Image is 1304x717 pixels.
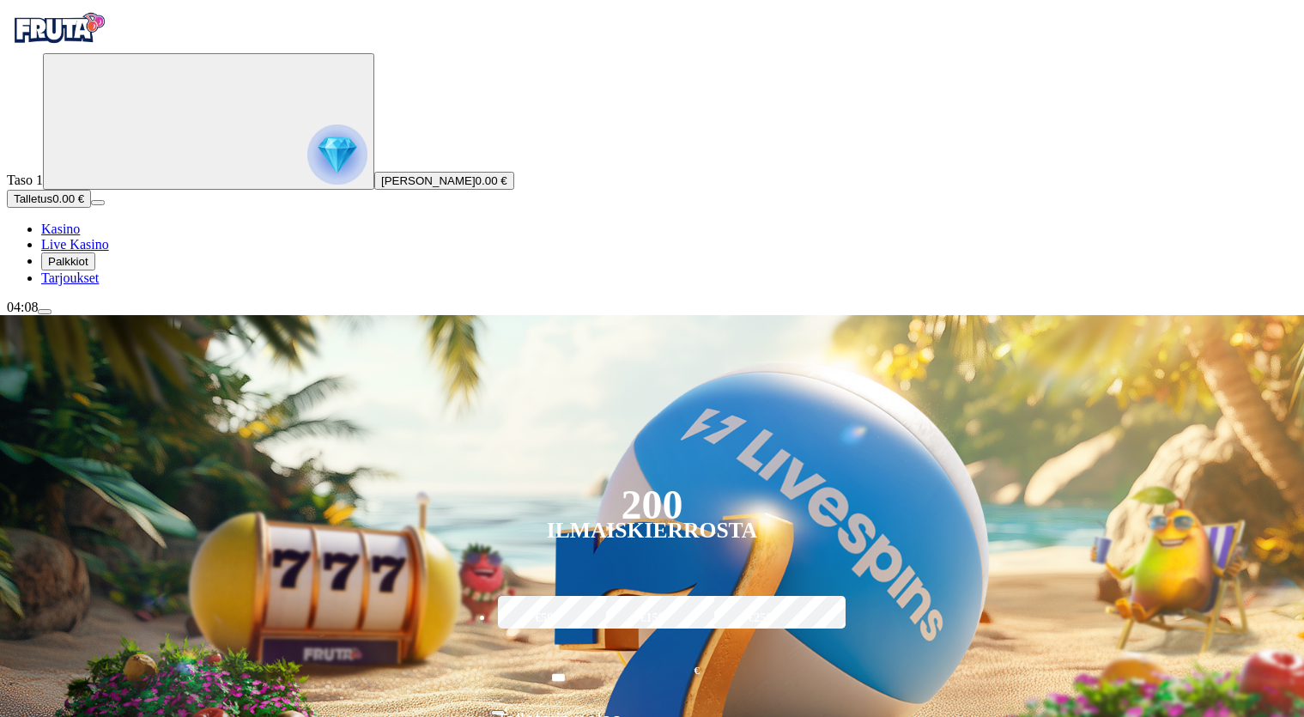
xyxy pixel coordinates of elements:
[7,173,43,187] span: Taso 1
[41,222,80,236] span: Kasino
[694,663,700,679] span: €
[52,192,84,205] span: 0.00 €
[41,237,109,252] a: poker-chip iconLive Kasino
[307,125,367,185] img: reward progress
[494,593,594,643] label: €50
[374,172,514,190] button: [PERSON_NAME]0.00 €
[41,270,99,285] span: Tarjoukset
[48,255,88,268] span: Palkkiot
[505,704,510,714] span: €
[547,520,758,541] div: Ilmaiskierrosta
[43,53,374,190] button: reward progress
[91,200,105,205] button: menu
[602,593,702,643] label: €150
[7,7,110,50] img: Fruta
[7,7,1297,286] nav: Primary
[621,495,682,515] div: 200
[41,252,95,270] button: reward iconPalkkiot
[41,222,80,236] a: diamond iconKasino
[7,38,110,52] a: Fruta
[38,309,52,314] button: menu
[14,192,52,205] span: Talletus
[41,270,99,285] a: gift-inverted iconTarjoukset
[41,237,109,252] span: Live Kasino
[710,593,810,643] label: €250
[476,174,507,187] span: 0.00 €
[381,174,476,187] span: [PERSON_NAME]
[7,190,91,208] button: Talletusplus icon0.00 €
[7,300,38,314] span: 04:08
